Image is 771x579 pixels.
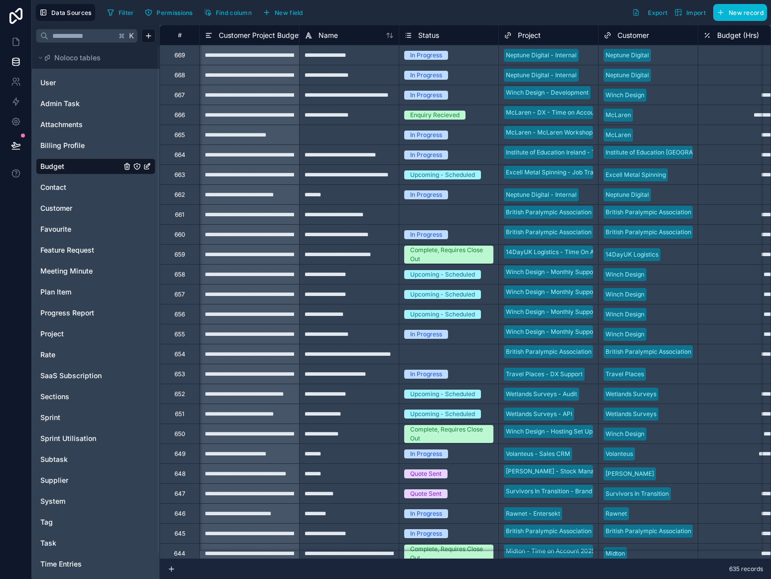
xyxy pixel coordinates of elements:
div: Upcoming - Scheduled [410,410,475,419]
span: Meeting Minute [40,266,93,276]
div: Winch Design [606,91,644,100]
span: Data Sources [51,9,92,16]
div: British Paralympic Association - BPA - Data Export UI [506,527,656,536]
div: Winch Design - Monthly Support 2025 [506,268,614,277]
a: Attachments [40,120,121,130]
div: Wetlands Surveys [606,390,656,399]
div: Travel Places [606,370,644,379]
div: Winch Design - Development [506,88,589,97]
a: Sprint Utilisation [40,434,121,443]
span: Customer Project Budget [219,30,301,40]
div: 648 [174,470,185,478]
div: Upcoming - Scheduled [410,270,475,279]
a: Meeting Minute [40,266,121,276]
span: Supplier [40,475,68,485]
div: 660 [174,231,185,239]
span: Budget [40,161,64,171]
span: Filter [119,9,134,16]
button: New field [259,5,307,20]
a: Plan Item [40,287,121,297]
div: Rawnet [606,509,627,518]
div: User [36,75,155,91]
div: In Progress [410,71,442,80]
div: British Paralympic Association [606,527,691,536]
div: Wetlands Surveys [606,410,656,419]
div: Winch Design [606,430,644,438]
div: Winch Design - Hosting Set Up [506,427,593,436]
div: British Paralympic Association [606,208,691,217]
span: Name [318,30,338,40]
div: In Progress [410,51,442,60]
button: Find column [200,5,255,20]
span: Plan Item [40,287,71,297]
div: Neptune Digital - Internal [506,71,577,80]
span: Sprint Utilisation [40,434,96,443]
div: Winch Design - Monthly Support 2025 [506,288,614,296]
div: 666 [174,111,185,119]
a: Contact [40,182,121,192]
span: Customer [617,30,649,40]
div: Upcoming - Scheduled [410,170,475,179]
div: McLaren - DX - Time on Account [506,108,600,117]
div: 657 [174,290,185,298]
div: 656 [174,310,185,318]
div: Excell Metal Spinning - Job Tracking [506,168,609,177]
div: Winch Design [606,330,644,339]
div: McLaren [606,131,631,140]
div: Complete, Requires Close Out [410,425,487,443]
div: System [36,493,155,509]
div: 646 [174,510,185,518]
div: Budget [36,158,155,174]
div: Winch Design [606,290,644,299]
a: Customer [40,203,121,213]
a: SaaS Subscription [40,371,121,381]
span: Customer [40,203,72,213]
div: Task [36,535,155,551]
a: Billing Profile [40,141,121,150]
div: Winch Design [606,270,644,279]
div: SaaS Subscription [36,368,155,384]
a: Time Entries [40,559,121,569]
span: Admin Task [40,99,80,109]
div: 644 [174,550,185,558]
a: Task [40,538,121,548]
span: SaaS Subscription [40,371,102,381]
a: New record [709,4,767,21]
div: Institute of Education [GEOGRAPHIC_DATA] [606,148,727,157]
div: Wetlands Surveys - API [506,410,572,419]
div: Rate [36,347,155,363]
div: 664 [174,151,185,159]
span: Task [40,538,56,548]
span: Project [518,30,541,40]
div: Survivors In Transition - Brand Guidelines (Blaze & Canva) [506,487,670,496]
div: Plan Item [36,284,155,300]
div: 654 [174,350,185,358]
div: Winch Design [606,310,644,319]
div: Enquiry Recieved [410,111,460,120]
div: # [167,31,192,39]
div: 665 [174,131,185,139]
a: User [40,78,121,88]
div: Wetlands Surveys - Audit [506,390,577,399]
div: In Progress [410,190,442,199]
button: Import [671,4,709,21]
div: Subtask [36,451,155,467]
a: Sprint [40,413,121,423]
a: Rate [40,350,121,360]
div: Admin Task [36,96,155,112]
div: Volanteus [606,449,633,458]
a: Project [40,329,121,339]
div: Neptune Digital - Internal [506,190,577,199]
div: Feature Request [36,242,155,258]
span: Export [648,9,667,16]
span: User [40,78,56,88]
button: Export [628,4,671,21]
div: British Paralympic Association - Games Readiness development [506,228,686,237]
span: Status [418,30,439,40]
div: 650 [174,430,185,438]
span: K [128,32,135,39]
div: Meeting Minute [36,263,155,279]
div: British Paralympic Association - Enhanced Reporting in Base [506,347,676,356]
div: Sprint Utilisation [36,431,155,446]
div: 14DayUK Logistics - Time On Account [506,248,614,257]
